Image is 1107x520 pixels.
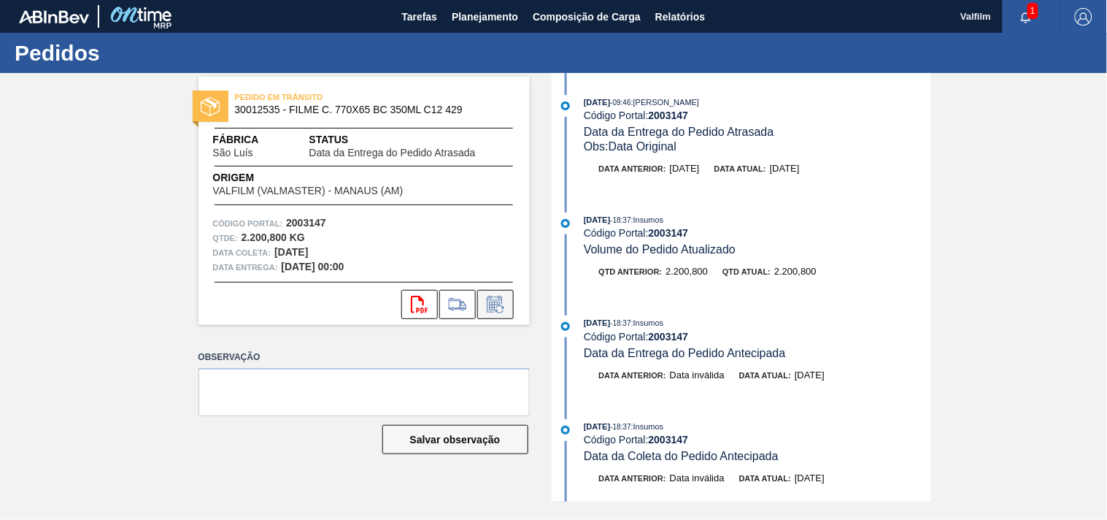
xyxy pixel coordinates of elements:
span: - 18:37 [611,423,631,431]
span: São Luís [213,148,253,158]
span: 2.200,800 [774,266,817,277]
span: Origem [213,170,445,186]
span: : [PERSON_NAME] [631,98,700,107]
div: Abrir arquivo PDF [401,290,438,319]
span: Data da Entrega do Pedido Atrasada [309,148,476,158]
span: [DATE] [770,163,800,174]
span: Data anterior: [599,371,666,380]
span: Composição de Carga [533,8,641,26]
span: 30012535 - FILME C. 770X65 BC 350ML C12 429 [235,104,500,115]
div: Ir para Composição de Carga [439,290,476,319]
div: Código Portal: [584,331,930,343]
span: PEDIDO EM TRÂNSITO [235,90,439,104]
img: atual [561,219,570,228]
span: Obs: Data Original [584,140,676,153]
img: atual [561,102,570,110]
span: [DATE] [584,215,610,224]
span: Qtde : [213,231,238,245]
img: atual [561,322,570,331]
span: - 18:37 [611,216,631,224]
img: status [201,97,220,116]
span: - 09:46 [611,99,631,107]
button: Notificações [1003,7,1049,27]
span: [DATE] [795,370,825,381]
span: Data anterior: [599,474,666,483]
span: Data da Coleta do Pedido Antecipada [584,450,779,462]
strong: 2003147 [649,331,689,343]
h1: Pedidos [15,45,274,61]
span: Data da Entrega do Pedido Antecipada [584,347,786,359]
strong: [DATE] 00:00 [282,261,344,272]
strong: 2003147 [649,110,689,121]
span: Data atual: [714,164,766,173]
span: Status [309,132,515,148]
span: Data inválida [670,370,725,381]
strong: 2.200,800 KG [242,232,305,243]
span: VALFILM (VALMASTER) - MANAUS (AM) [213,186,404,196]
span: Data da Entrega do Pedido Atrasada [584,126,774,138]
img: atual [561,426,570,435]
span: Relatórios [655,8,705,26]
span: Data entrega: [213,260,278,275]
span: Data anterior: [599,164,666,173]
span: Volume do Pedido Atualizado [584,243,736,256]
span: [DATE] [584,422,610,431]
span: [DATE] [584,318,610,327]
span: 2.200,800 [666,266,708,277]
span: Data coleta: [213,245,271,260]
img: TNhmsLtSVTkK8tSr43FrP2fwEKptu5GPRR3wAAAABJRU5ErkJggg== [19,10,89,23]
label: Observação [198,347,530,368]
strong: 2003147 [286,217,326,229]
span: : Insumos [631,422,664,431]
div: Código Portal: [584,227,930,239]
span: 1 [1027,3,1038,19]
span: Qtd atual: [722,267,771,276]
span: : Insumos [631,215,664,224]
button: Salvar observação [382,425,528,454]
span: Fábrica [213,132,299,148]
span: Tarefas [401,8,437,26]
strong: [DATE] [274,246,308,258]
span: Planejamento [452,8,518,26]
img: Logout [1075,8,1092,26]
div: Informar alteração no pedido [477,290,514,319]
span: : Insumos [631,318,664,327]
span: Data inválida [670,473,725,483]
span: - 18:37 [611,319,631,327]
span: [DATE] [670,163,700,174]
strong: 2003147 [649,434,689,446]
span: Qtd anterior: [599,267,663,276]
span: Código Portal: [213,216,283,231]
span: Data atual: [739,474,791,483]
span: [DATE] [584,98,610,107]
span: [DATE] [795,473,825,483]
div: Código Portal: [584,434,930,446]
span: Data atual: [739,371,791,380]
div: Código Portal: [584,110,930,121]
strong: 2003147 [649,227,689,239]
